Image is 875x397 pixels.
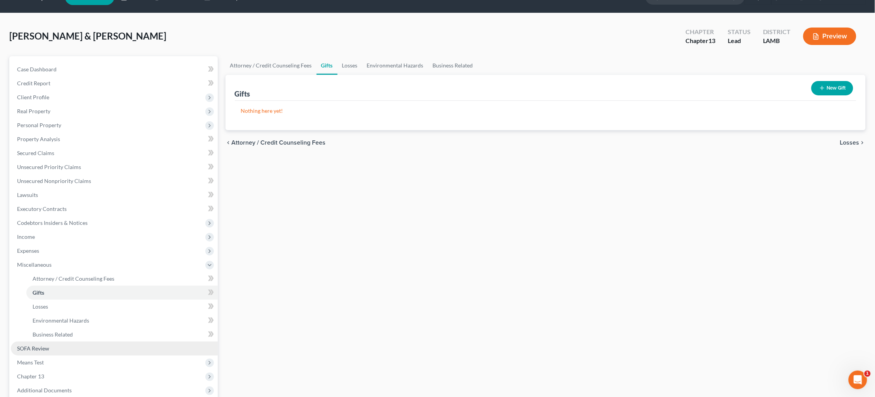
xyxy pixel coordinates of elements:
[11,132,218,146] a: Property Analysis
[33,289,44,296] span: Gifts
[226,56,317,75] a: Attorney / Credit Counseling Fees
[235,89,250,98] div: Gifts
[17,150,54,156] span: Secured Claims
[11,160,218,174] a: Unsecured Priority Claims
[17,247,39,254] span: Expenses
[33,317,89,324] span: Environmental Hazards
[17,373,44,380] span: Chapter 13
[17,122,61,128] span: Personal Property
[33,331,73,338] span: Business Related
[17,94,49,100] span: Client Profile
[686,28,715,36] div: Chapter
[728,28,751,36] div: Status
[11,342,218,356] a: SOFA Review
[11,174,218,188] a: Unsecured Nonpriority Claims
[33,275,114,282] span: Attorney / Credit Counseling Fees
[763,36,791,45] div: LAMB
[26,286,218,300] a: Gifts
[11,146,218,160] a: Secured Claims
[859,140,866,146] i: chevron_right
[840,140,866,146] button: Losses chevron_right
[17,233,35,240] span: Income
[17,205,67,212] span: Executory Contracts
[849,371,867,389] iframe: Intercom live chat
[26,314,218,328] a: Environmental Hazards
[17,66,57,72] span: Case Dashboard
[11,202,218,216] a: Executory Contracts
[17,108,50,114] span: Real Property
[26,328,218,342] a: Business Related
[17,80,50,86] span: Credit Report
[763,28,791,36] div: District
[840,140,859,146] span: Losses
[11,62,218,76] a: Case Dashboard
[708,37,715,44] span: 13
[865,371,871,377] span: 1
[17,387,72,394] span: Additional Documents
[17,261,52,268] span: Miscellaneous
[728,36,751,45] div: Lead
[26,272,218,286] a: Attorney / Credit Counseling Fees
[686,36,715,45] div: Chapter
[9,30,166,41] span: [PERSON_NAME] & [PERSON_NAME]
[17,136,60,142] span: Property Analysis
[362,56,428,75] a: Environmental Hazards
[17,192,38,198] span: Lawsuits
[17,359,44,366] span: Means Test
[803,28,856,45] button: Preview
[26,300,218,314] a: Losses
[226,140,326,146] button: chevron_left Attorney / Credit Counseling Fees
[17,178,91,184] span: Unsecured Nonpriority Claims
[33,303,48,310] span: Losses
[811,81,853,95] button: New Gift
[428,56,478,75] a: Business Related
[226,140,232,146] i: chevron_left
[232,140,326,146] span: Attorney / Credit Counseling Fees
[338,56,362,75] a: Losses
[17,164,81,170] span: Unsecured Priority Claims
[17,345,49,352] span: SOFA Review
[11,76,218,90] a: Credit Report
[317,56,338,75] a: Gifts
[17,219,88,226] span: Codebtors Insiders & Notices
[11,188,218,202] a: Lawsuits
[241,107,851,115] p: Nothing here yet!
